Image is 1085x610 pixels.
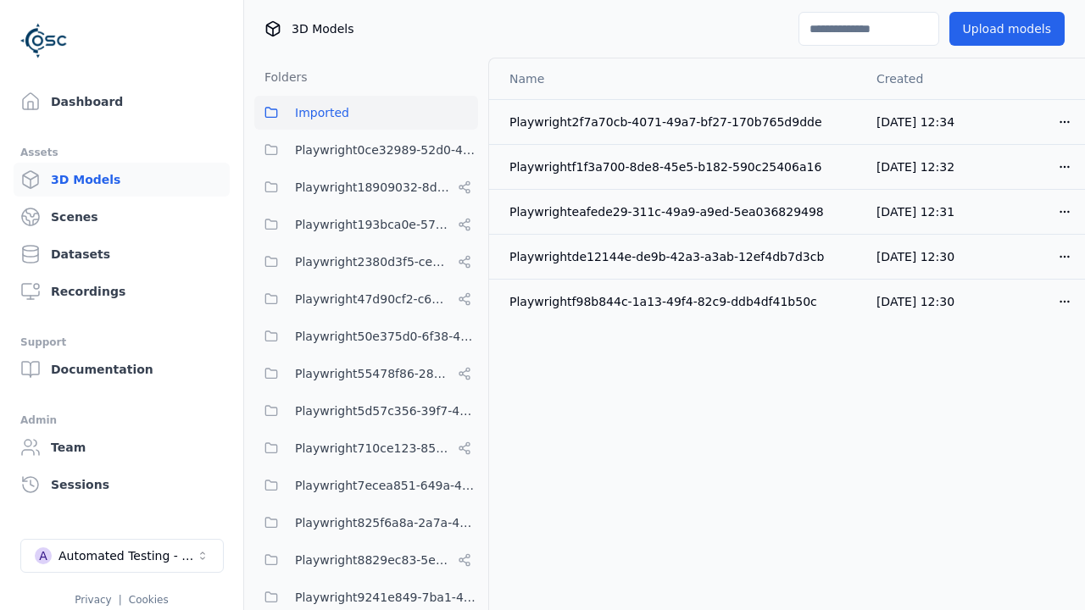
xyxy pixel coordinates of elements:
span: | [119,594,122,606]
span: [DATE] 12:30 [876,250,954,263]
a: Datasets [14,237,230,271]
a: Documentation [14,352,230,386]
button: Playwright47d90cf2-c635-4353-ba3b-5d4538945666 [254,282,478,316]
div: Playwrighteafede29-311c-49a9-a9ed-5ea036829498 [509,203,849,220]
div: Playwrightf98b844c-1a13-49f4-82c9-ddb4df41b50c [509,293,849,310]
th: Created [863,58,976,99]
span: Playwright47d90cf2-c635-4353-ba3b-5d4538945666 [295,289,451,309]
span: 3D Models [292,20,353,37]
span: Playwright50e375d0-6f38-48a7-96e0-b0dcfa24b72f [295,326,478,347]
button: Playwright50e375d0-6f38-48a7-96e0-b0dcfa24b72f [254,319,478,353]
button: Select a workspace [20,539,224,573]
span: Playwright710ce123-85fd-4f8c-9759-23c3308d8830 [295,438,451,458]
th: Name [489,58,863,99]
span: [DATE] 12:34 [876,115,954,129]
a: 3D Models [14,163,230,197]
a: Team [14,430,230,464]
button: Playwright0ce32989-52d0-45cf-b5b9-59d5033d313a [254,133,478,167]
button: Playwright5d57c356-39f7-47ed-9ab9-d0409ac6cddc [254,394,478,428]
a: Cookies [129,594,169,606]
span: Playwright825f6a8a-2a7a-425c-94f7-650318982f69 [295,513,478,533]
div: Playwrightde12144e-de9b-42a3-a3ab-12ef4db7d3cb [509,248,849,265]
span: Playwright193bca0e-57fa-418d-8ea9-45122e711dc7 [295,214,451,235]
a: Sessions [14,468,230,502]
span: Playwright55478f86-28dc-49b8-8d1f-c7b13b14578c [295,363,451,384]
span: Playwright18909032-8d07-45c5-9c81-9eec75d0b16b [295,177,451,197]
div: Admin [20,410,223,430]
h3: Folders [254,69,308,86]
button: Playwright55478f86-28dc-49b8-8d1f-c7b13b14578c [254,357,478,391]
img: Logo [20,17,68,64]
div: Support [20,332,223,352]
span: Playwright0ce32989-52d0-45cf-b5b9-59d5033d313a [295,140,478,160]
span: Playwright2380d3f5-cebf-494e-b965-66be4d67505e [295,252,451,272]
button: Playwright825f6a8a-2a7a-425c-94f7-650318982f69 [254,506,478,540]
a: Privacy [75,594,111,606]
button: Imported [254,96,478,130]
button: Playwright2380d3f5-cebf-494e-b965-66be4d67505e [254,245,478,279]
a: Recordings [14,274,230,308]
span: Imported [295,103,349,123]
div: Playwrightf1f3a700-8de8-45e5-b182-590c25406a16 [509,158,849,175]
div: Assets [20,142,223,163]
span: Playwright5d57c356-39f7-47ed-9ab9-d0409ac6cddc [295,401,478,421]
button: Upload models [949,12,1065,46]
a: Dashboard [14,85,230,119]
div: Playwright2f7a70cb-4071-49a7-bf27-170b765d9dde [509,114,849,130]
span: [DATE] 12:30 [876,295,954,308]
div: Automated Testing - Playwright [58,547,196,564]
span: Playwright8829ec83-5e68-4376-b984-049061a310ed [295,550,451,570]
a: Scenes [14,200,230,234]
span: [DATE] 12:31 [876,205,954,219]
button: Playwright193bca0e-57fa-418d-8ea9-45122e711dc7 [254,208,478,241]
button: Playwright8829ec83-5e68-4376-b984-049061a310ed [254,543,478,577]
div: A [35,547,52,564]
span: Playwright9241e849-7ba1-474f-9275-02cfa81d37fc [295,587,478,607]
button: Playwright18909032-8d07-45c5-9c81-9eec75d0b16b [254,170,478,204]
button: Playwright7ecea851-649a-419a-985e-fcff41a98b20 [254,469,478,502]
span: [DATE] 12:32 [876,160,954,174]
span: Playwright7ecea851-649a-419a-985e-fcff41a98b20 [295,475,478,496]
button: Playwright710ce123-85fd-4f8c-9759-23c3308d8830 [254,431,478,465]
